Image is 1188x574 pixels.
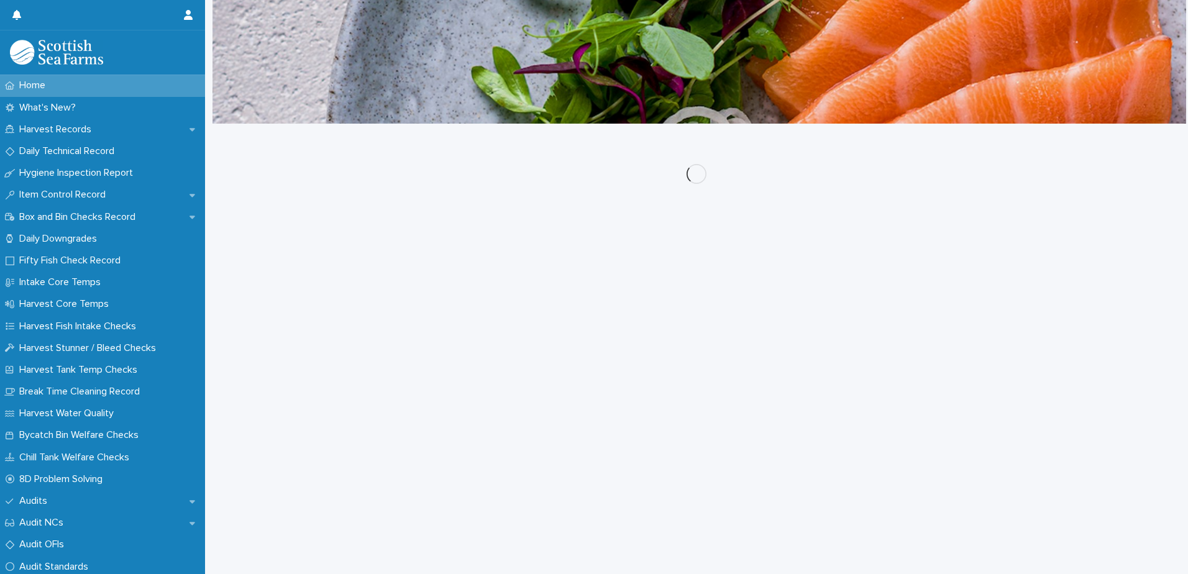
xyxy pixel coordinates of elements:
[14,276,111,288] p: Intake Core Temps
[14,561,98,573] p: Audit Standards
[14,167,143,179] p: Hygiene Inspection Report
[14,495,57,507] p: Audits
[14,233,107,245] p: Daily Downgrades
[14,211,145,223] p: Box and Bin Checks Record
[14,124,101,135] p: Harvest Records
[14,80,55,91] p: Home
[14,189,116,201] p: Item Control Record
[14,255,130,266] p: Fifty Fish Check Record
[14,452,139,463] p: Chill Tank Welfare Checks
[14,473,112,485] p: 8D Problem Solving
[14,386,150,398] p: Break Time Cleaning Record
[14,342,166,354] p: Harvest Stunner / Bleed Checks
[14,429,148,441] p: Bycatch Bin Welfare Checks
[14,298,119,310] p: Harvest Core Temps
[14,102,86,114] p: What's New?
[14,145,124,157] p: Daily Technical Record
[10,40,103,65] img: mMrefqRFQpe26GRNOUkG
[14,321,146,332] p: Harvest Fish Intake Checks
[14,517,73,529] p: Audit NCs
[14,364,147,376] p: Harvest Tank Temp Checks
[14,539,74,550] p: Audit OFIs
[14,408,124,419] p: Harvest Water Quality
